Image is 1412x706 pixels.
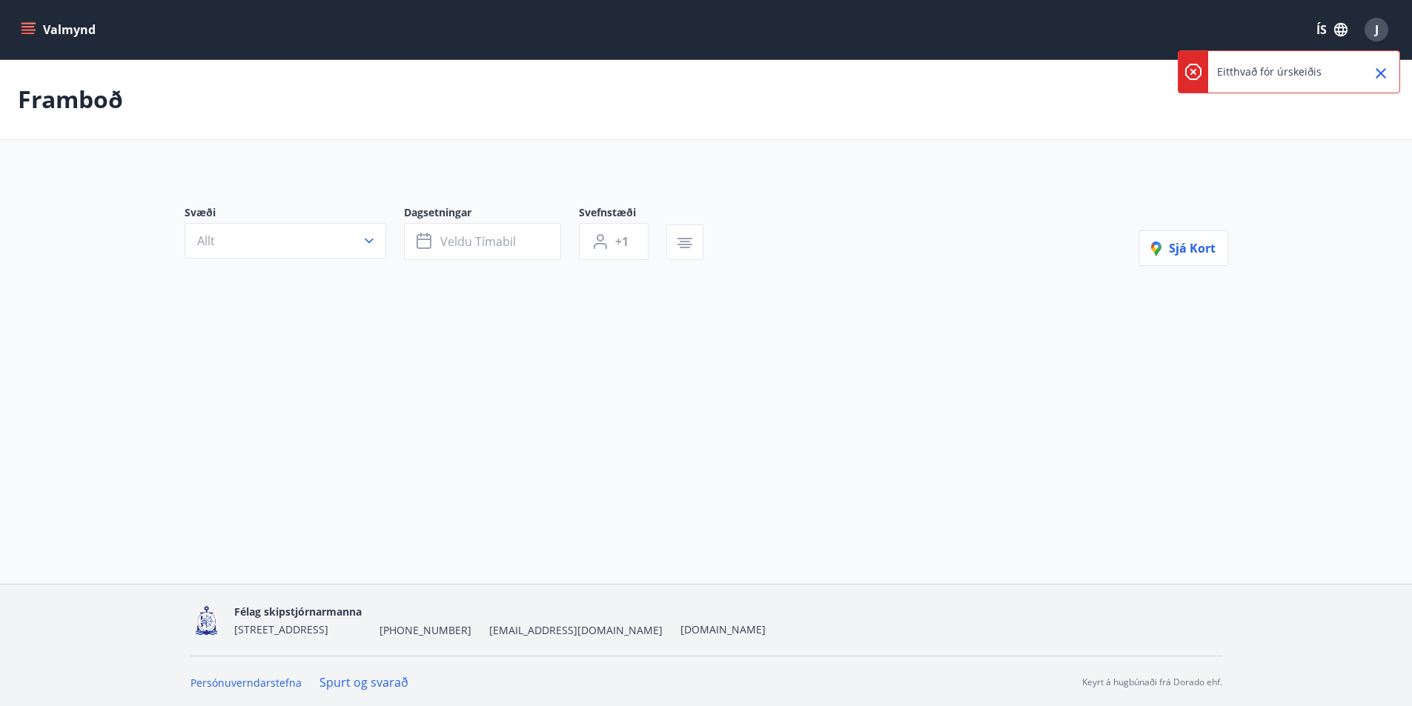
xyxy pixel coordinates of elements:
span: Allt [197,233,215,249]
span: Dagsetningar [404,205,579,223]
a: Spurt og svarað [319,674,408,690]
span: Svefnstæði [579,205,666,223]
img: 4fX9JWmG4twATeQ1ej6n556Sc8UHidsvxQtc86h8.png [190,605,222,636]
button: Close [1368,61,1393,86]
span: [PHONE_NUMBER] [379,623,471,638]
span: [STREET_ADDRESS] [234,622,328,636]
button: menu [18,16,102,43]
button: Sjá kort [1138,230,1228,266]
button: Allt [185,223,386,259]
span: Sjá kort [1151,240,1216,256]
span: J [1375,21,1379,38]
p: Framboð [18,83,123,116]
button: ÍS [1308,16,1356,43]
span: Félag skipstjórnarmanna [234,605,362,619]
button: +1 [579,223,649,260]
span: Svæði [185,205,404,223]
button: Veldu tímabil [404,223,561,260]
p: Eitthvað fór úrskeiðis [1217,64,1322,79]
button: J [1359,12,1394,47]
a: [DOMAIN_NAME] [680,622,766,636]
span: [EMAIL_ADDRESS][DOMAIN_NAME] [489,623,663,638]
p: Keyrt á hugbúnaði frá Dorado ehf. [1082,676,1222,689]
span: +1 [615,233,629,250]
span: Veldu tímabil [440,233,516,250]
a: Persónuverndarstefna [190,676,302,690]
